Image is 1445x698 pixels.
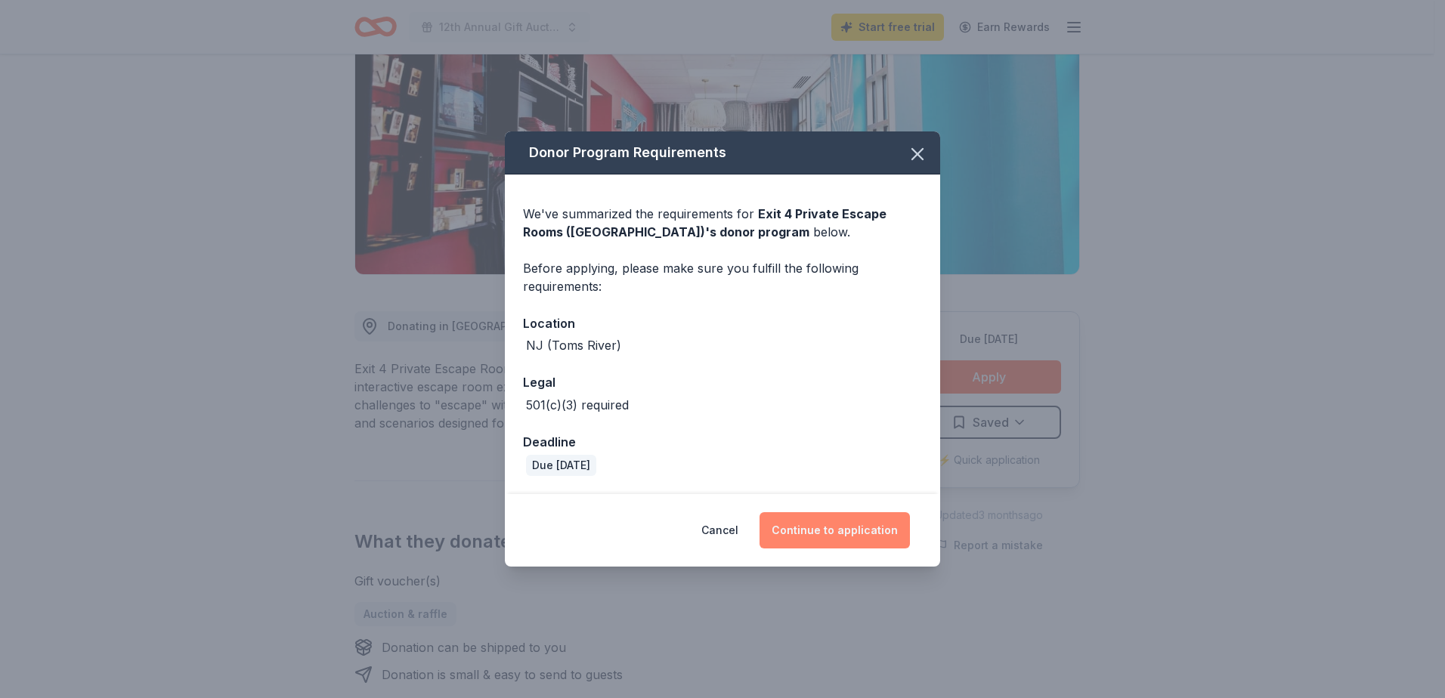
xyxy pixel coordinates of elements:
[526,396,629,414] div: 501(c)(3) required
[526,336,621,354] div: NJ (Toms River)
[523,205,922,241] div: We've summarized the requirements for below.
[701,512,738,548] button: Cancel
[523,372,922,392] div: Legal
[523,313,922,333] div: Location
[760,512,910,548] button: Continue to application
[523,432,922,452] div: Deadline
[505,131,940,174] div: Donor Program Requirements
[526,455,596,476] div: Due [DATE]
[523,259,922,295] div: Before applying, please make sure you fulfill the following requirements:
